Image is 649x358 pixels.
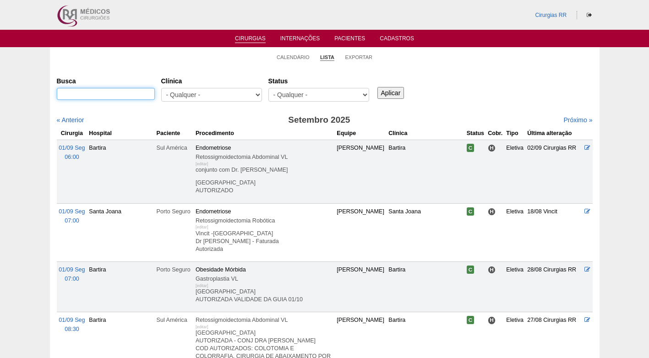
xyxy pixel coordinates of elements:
[196,322,208,331] div: [editar]
[194,140,335,203] td: Endometriose
[504,261,525,312] td: Eletiva
[196,288,333,304] p: [GEOGRAPHIC_DATA] AUTORIZADA VALIDADE DA GUIA 01/10
[57,116,84,124] a: « Anterior
[525,127,583,140] th: Última alteração
[57,88,155,100] input: Digite os termos que você deseja procurar.
[488,266,496,274] span: Hospital
[65,217,79,224] span: 07:00
[563,116,592,124] a: Próximo »
[277,54,310,60] a: Calendário
[196,274,333,283] div: Gastroplastia VL
[504,127,525,140] th: Tipo
[194,261,335,312] td: Obesidade Mórbida
[268,76,369,86] label: Status
[194,203,335,261] td: Endometriose
[488,208,496,216] span: Hospital
[157,143,192,152] div: Sul América
[504,203,525,261] td: Eletiva
[387,203,464,261] td: Santa Joana
[196,159,208,168] div: [editar]
[196,152,333,162] div: Retossigmoidectomia Abdominal VL
[87,140,154,203] td: Bartira
[157,315,192,325] div: Sul América
[196,222,208,232] div: [editar]
[59,208,85,215] span: 01/09 Seg
[335,203,387,261] td: [PERSON_NAME]
[525,140,583,203] td: 02/09 Cirurgias RR
[59,266,85,273] span: 01/09 Seg
[320,54,334,61] a: Lista
[196,216,333,225] div: Retossigmoidectomia Robótica
[587,12,592,18] i: Sair
[584,266,590,273] a: Editar
[488,144,496,152] span: Hospital
[465,127,486,140] th: Status
[584,145,590,151] a: Editar
[59,208,85,224] a: 01/09 Seg 07:00
[161,76,262,86] label: Clínica
[467,266,474,274] span: Confirmada
[59,317,85,332] a: 01/09 Seg 08:30
[525,261,583,312] td: 28/08 Cirurgias RR
[196,281,208,290] div: [editar]
[525,203,583,261] td: 18/08 Vincit
[335,140,387,203] td: [PERSON_NAME]
[377,87,404,99] input: Aplicar
[467,144,474,152] span: Confirmada
[59,145,85,160] a: 01/09 Seg 06:00
[87,203,154,261] td: Santa Joana
[65,276,79,282] span: 07:00
[334,35,365,44] a: Pacientes
[235,35,266,43] a: Cirurgias
[65,326,79,332] span: 08:30
[504,140,525,203] td: Eletiva
[57,76,155,86] label: Busca
[57,127,87,140] th: Cirurgia
[387,127,464,140] th: Clínica
[584,208,590,215] a: Editar
[87,127,154,140] th: Hospital
[196,230,333,253] p: Vincit -[GEOGRAPHIC_DATA] Dr [PERSON_NAME] - Faturada Autorizada
[345,54,372,60] a: Exportar
[584,317,590,323] a: Editar
[387,140,464,203] td: Bartira
[467,207,474,216] span: Confirmada
[535,12,567,18] a: Cirurgias RR
[335,127,387,140] th: Equipe
[59,317,85,323] span: 01/09 Seg
[486,127,504,140] th: Cobr.
[196,315,333,325] div: Retossigmoidectomia Abdominal VL
[157,207,192,216] div: Porto Seguro
[155,127,194,140] th: Paciente
[59,266,85,282] a: 01/09 Seg 07:00
[194,127,335,140] th: Procedimento
[59,145,85,151] span: 01/09 Seg
[196,179,333,195] p: [GEOGRAPHIC_DATA] AUTORIZADO
[87,261,154,312] td: Bartira
[488,316,496,324] span: Hospital
[387,261,464,312] td: Bartira
[157,265,192,274] div: Porto Seguro
[380,35,414,44] a: Cadastros
[185,114,453,127] h3: Setembro 2025
[280,35,320,44] a: Internações
[467,316,474,324] span: Confirmada
[196,166,333,174] p: conjunto com Dr. [PERSON_NAME]
[65,154,79,160] span: 06:00
[335,261,387,312] td: [PERSON_NAME]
